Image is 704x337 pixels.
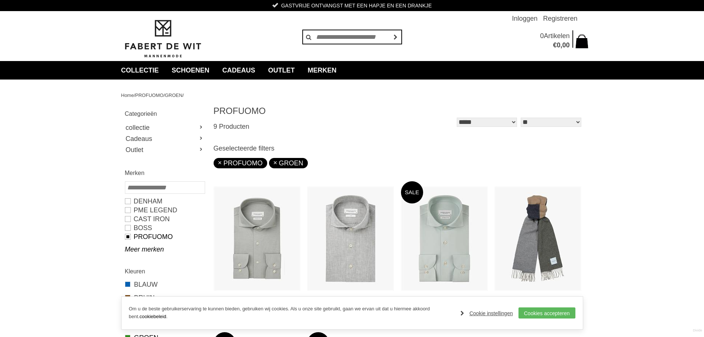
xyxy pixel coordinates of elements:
span: € [553,41,557,49]
a: Cookie instellingen [460,308,513,319]
p: Om u de beste gebruikerservaring te kunnen bieden, gebruiken wij cookies. Als u onze site gebruik... [129,305,453,321]
a: collectie [125,122,204,133]
a: DENHAM [125,197,204,206]
a: GROEN [165,92,183,98]
img: PROFUOMO Ppus30002b Accessoires [494,186,581,291]
a: PROFUOMO [125,232,204,241]
a: Cadeaus [217,61,261,80]
span: / [183,92,184,98]
a: Schoenen [166,61,215,80]
a: collectie [116,61,164,80]
a: GROEN [273,159,303,167]
img: PROFUOMO Ppwh10002f Overhemden [214,186,300,291]
a: Merken [302,61,342,80]
img: Fabert de Wit [121,19,204,59]
span: 00 [562,41,569,49]
span: 0 [557,41,560,49]
a: Meer merken [125,245,204,254]
img: PROFUOMO Ppvh10047d Overhemden [401,186,488,291]
a: Outlet [263,61,300,80]
h1: PROFUOMO [214,105,398,117]
h2: Kleuren [125,267,204,276]
span: / [163,92,165,98]
span: Artikelen [544,32,569,40]
a: BOSS [125,223,204,232]
a: Cadeaus [125,133,204,144]
a: BRUIN [125,293,204,303]
a: Divide [693,326,702,335]
a: PROFUOMO [135,92,164,98]
h2: Categorieën [125,109,204,118]
a: CAST IRON [125,215,204,223]
a: Registreren [543,11,577,26]
img: PROFUOMO Ppwh10020j Overhemden [307,186,394,291]
a: PME LEGEND [125,206,204,215]
span: / [134,92,135,98]
a: BLAUW [125,280,204,289]
span: 9 Producten [214,123,249,130]
a: cookiebeleid [139,314,166,319]
a: Home [121,92,134,98]
a: PROFUOMO [218,159,263,167]
h3: Geselecteerde filters [214,144,583,152]
a: Outlet [125,144,204,155]
span: 0 [540,32,544,40]
a: Cookies accepteren [518,307,575,319]
h2: Merken [125,168,204,178]
a: Inloggen [512,11,537,26]
span: , [560,41,562,49]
